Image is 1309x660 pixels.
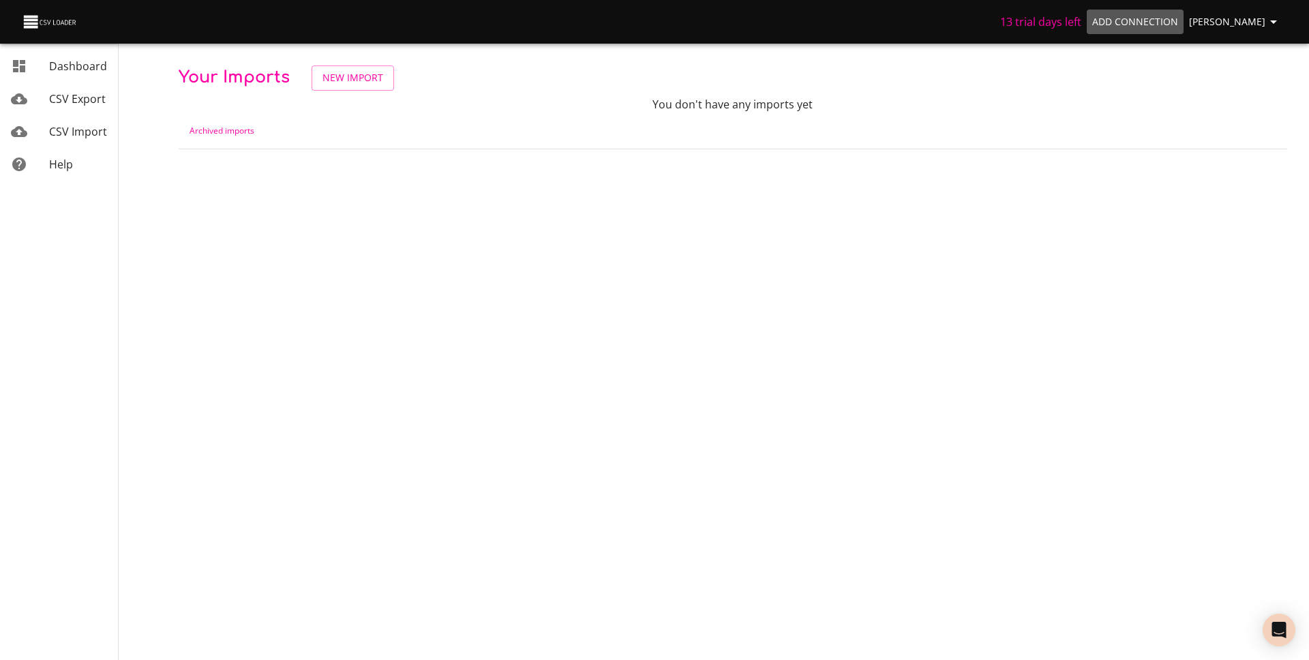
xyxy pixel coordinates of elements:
span: New Import [322,70,383,87]
span: [PERSON_NAME] [1189,14,1282,31]
a: Archived imports [190,125,254,136]
span: Add Connection [1092,14,1178,31]
span: Help [49,157,73,172]
div: Open Intercom Messenger [1263,614,1295,646]
span: CSV Export [49,91,106,106]
a: New Import [312,65,394,91]
span: Your Imports [179,68,290,87]
h6: 13 trial days left [1000,12,1081,31]
a: Add Connection [1087,10,1184,35]
img: CSV Loader [22,12,79,31]
button: [PERSON_NAME] [1184,10,1287,35]
span: CSV Import [49,124,107,139]
span: Dashboard [49,59,107,74]
p: You don't have any imports yet [548,96,918,112]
